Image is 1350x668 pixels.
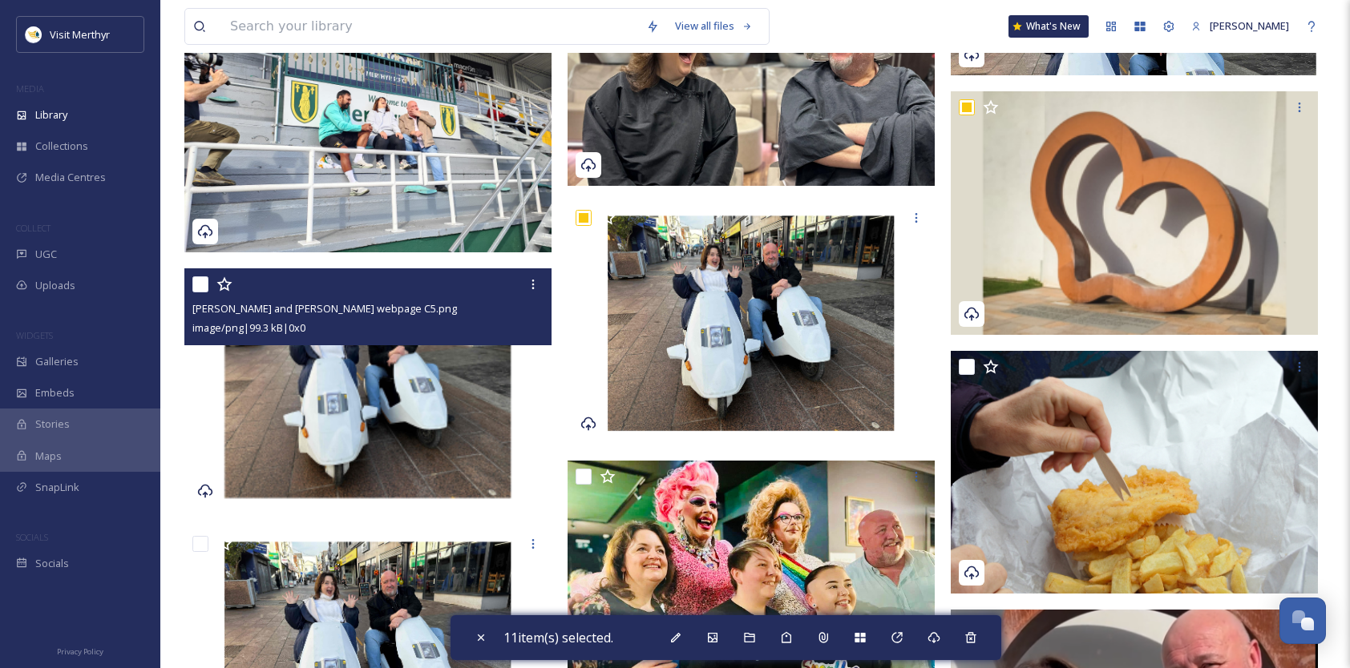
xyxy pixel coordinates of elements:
[35,385,75,400] span: Embeds
[57,646,103,657] span: Privacy Policy
[35,416,70,432] span: Stories
[222,9,638,44] input: Search your library
[568,202,935,445] img: Ruth and Steve webpage C5 (1).png
[16,82,44,95] span: MEDIA
[184,268,552,511] img: Ruth and Steve webpage C5.png
[1279,598,1326,644] button: Open Chat
[57,641,103,660] a: Privacy Policy
[951,91,1318,334] img: Ruth and Steve webpage iron heart.png
[35,556,69,571] span: Socials
[16,531,48,543] span: SOCIALS
[1008,15,1089,38] a: What's New
[16,329,53,341] span: WIDGETS
[35,354,79,369] span: Galleries
[192,301,457,316] span: [PERSON_NAME] and [PERSON_NAME] webpage C5.png
[35,278,75,293] span: Uploads
[35,247,57,262] span: UGC
[35,170,106,185] span: Media Centres
[1210,18,1289,33] span: [PERSON_NAME]
[503,629,613,646] span: 11 item(s) selected.
[26,26,42,42] img: download.jpeg
[16,222,51,234] span: COLLECT
[1183,10,1297,42] a: [PERSON_NAME]
[951,351,1318,594] img: Ruth and Steve webpage Fish n chips.png
[50,27,110,42] span: Visit Merthyr
[192,320,305,335] span: image/png | 99.3 kB | 0 x 0
[35,139,88,154] span: Collections
[35,480,79,495] span: SnapLink
[35,107,67,123] span: Library
[35,449,62,464] span: Maps
[667,10,761,42] a: View all files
